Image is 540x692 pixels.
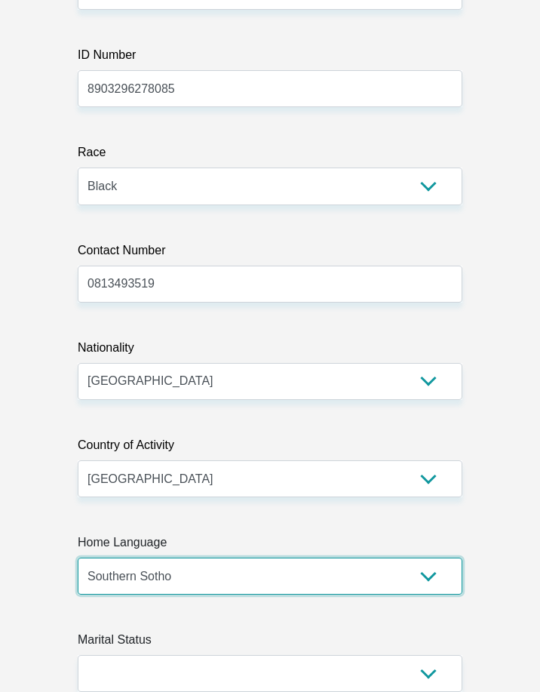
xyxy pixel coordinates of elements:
label: Marital Status [78,631,462,655]
label: Home Language [78,534,462,558]
label: Contact Number [78,241,462,266]
label: Race [78,143,462,168]
label: ID Number [78,46,462,70]
label: Nationality [78,339,462,363]
input: ID Number [78,70,462,107]
input: Contact Number [78,266,462,303]
label: Country of Activity [78,436,462,460]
